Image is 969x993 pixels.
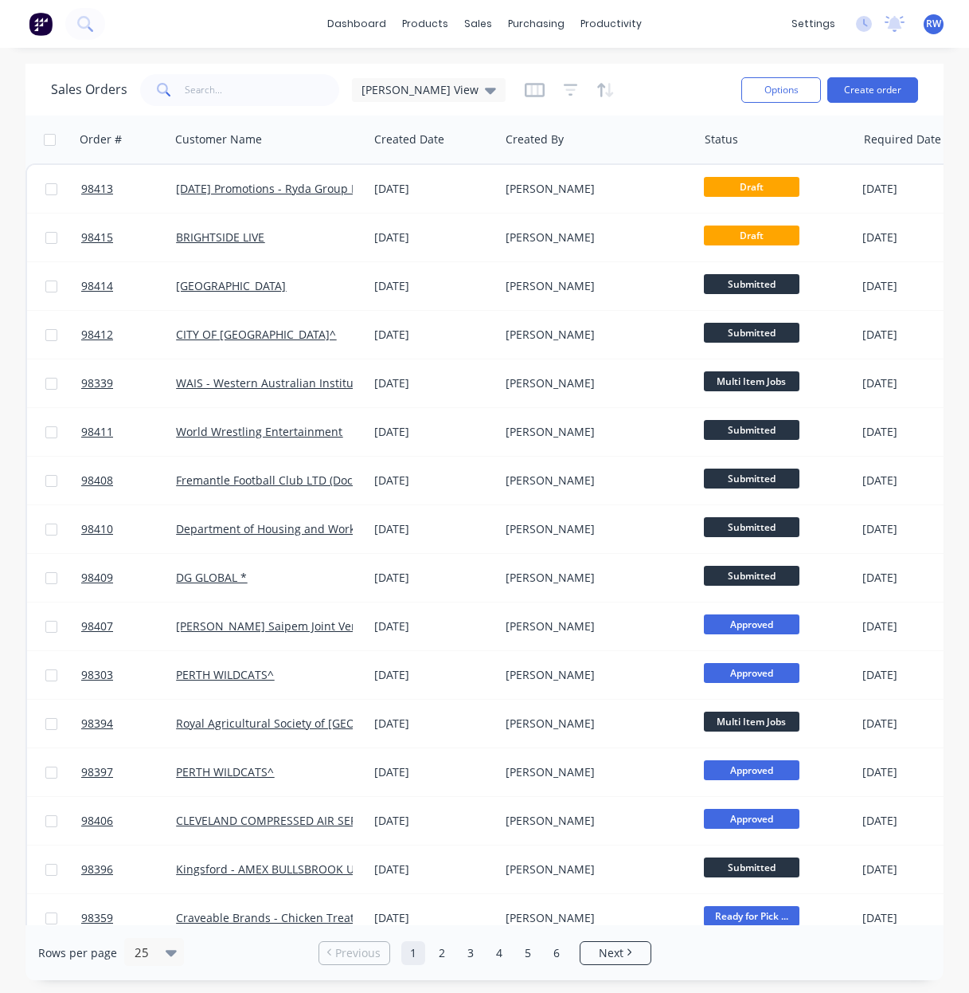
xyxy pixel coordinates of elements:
[185,74,340,106] input: Search...
[81,473,113,489] span: 98408
[506,716,682,732] div: [PERSON_NAME]
[705,131,738,147] div: Status
[704,858,799,877] span: Submitted
[374,813,493,829] div: [DATE]
[430,941,454,965] a: Page 2
[81,278,113,294] span: 98414
[81,797,176,845] a: 98406
[81,408,176,456] a: 98411
[374,230,493,245] div: [DATE]
[176,813,393,828] a: CLEVELAND COMPRESSED AIR SERVICES^
[459,941,483,965] a: Page 3
[506,764,682,780] div: [PERSON_NAME]
[176,618,381,634] a: [PERSON_NAME] Saipem Joint Venture
[506,230,682,245] div: [PERSON_NAME]
[176,716,438,731] a: Royal Agricultural Society of [GEOGRAPHIC_DATA]
[783,12,843,36] div: settings
[827,77,918,103] button: Create order
[81,667,113,683] span: 98303
[394,12,456,36] div: products
[81,230,113,245] span: 98415
[926,17,941,31] span: RW
[176,278,286,293] a: [GEOGRAPHIC_DATA]
[704,760,799,780] span: Approved
[176,327,336,342] a: CITY OF [GEOGRAPHIC_DATA]^
[506,375,682,391] div: [PERSON_NAME]
[81,375,113,391] span: 98339
[176,862,492,877] a: Kingsford - AMEX BULLSBROOK UNITY TRUST (AMEXBULL) ^
[81,862,113,877] span: 98396
[704,177,799,197] span: Draft
[176,424,342,439] a: World Wrestling Entertainment
[506,667,682,683] div: [PERSON_NAME]
[500,12,572,36] div: purchasing
[374,473,493,489] div: [DATE]
[176,764,274,779] a: PERTH WILDCATS^
[176,667,274,682] a: PERTH WILDCATS^
[506,862,682,877] div: [PERSON_NAME]
[81,262,176,310] a: 98414
[704,906,799,926] span: Ready for Pick ...
[545,941,569,965] a: Page 6
[81,359,176,407] a: 98339
[81,700,176,748] a: 98394
[704,323,799,343] span: Submitted
[580,945,651,961] a: Next page
[506,131,564,147] div: Created By
[374,521,493,537] div: [DATE]
[81,748,176,796] a: 98397
[81,424,113,440] span: 98411
[374,570,493,586] div: [DATE]
[487,941,511,965] a: Page 4
[81,457,176,504] a: 98408
[312,941,658,965] ul: Pagination
[81,651,176,699] a: 98303
[374,910,493,926] div: [DATE]
[506,570,682,586] div: [PERSON_NAME]
[81,764,113,780] span: 98397
[374,618,493,634] div: [DATE]
[506,473,682,489] div: [PERSON_NAME]
[704,566,799,586] span: Submitted
[741,77,821,103] button: Options
[374,181,493,197] div: [DATE]
[81,618,113,634] span: 98407
[176,375,409,391] a: WAIS - Western Australian Institute of Sport
[704,469,799,489] span: Submitted
[81,894,176,942] a: 98359
[176,181,397,196] a: [DATE] Promotions - Ryda Group Pty Ltd *
[80,131,122,147] div: Order #
[374,375,493,391] div: [DATE]
[506,278,682,294] div: [PERSON_NAME]
[81,505,176,553] a: 98410
[374,716,493,732] div: [DATE]
[374,862,493,877] div: [DATE]
[506,618,682,634] div: [PERSON_NAME]
[374,278,493,294] div: [DATE]
[319,12,394,36] a: dashboard
[81,813,113,829] span: 98406
[81,554,176,602] a: 98409
[506,181,682,197] div: [PERSON_NAME]
[81,311,176,359] a: 98412
[335,945,381,961] span: Previous
[374,424,493,440] div: [DATE]
[81,214,176,261] a: 98415
[176,570,247,585] a: DG GLOBAL *
[81,846,176,893] a: 98396
[704,712,799,732] span: Multi Item Jobs
[374,764,493,780] div: [DATE]
[81,716,113,732] span: 98394
[374,131,444,147] div: Created Date
[51,82,127,97] h1: Sales Orders
[704,226,799,245] span: Draft
[401,941,425,965] a: Page 1 is your current page
[506,327,682,343] div: [PERSON_NAME]
[704,809,799,829] span: Approved
[506,424,682,440] div: [PERSON_NAME]
[81,165,176,213] a: 98413
[176,473,378,488] a: Fremantle Football Club LTD (Dockers)
[572,12,650,36] div: productivity
[599,945,623,961] span: Next
[506,813,682,829] div: [PERSON_NAME]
